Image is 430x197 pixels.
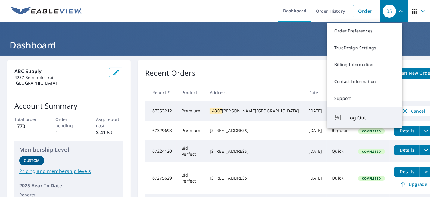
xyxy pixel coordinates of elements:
[19,182,119,189] p: 2025 Year To Date
[11,7,82,16] img: EV Logo
[327,90,402,107] a: Support
[24,158,39,163] p: Custom
[327,140,353,162] td: Quick
[177,101,205,121] td: Premium
[304,162,327,194] td: [DATE]
[327,39,402,56] a: TrueDesign Settings
[327,107,402,128] button: Log Out
[210,108,299,114] div: [PERSON_NAME][GEOGRAPHIC_DATA]
[398,169,416,174] span: Details
[14,68,104,75] p: ABC Supply
[14,116,42,122] p: Total order
[14,100,123,111] p: Account Summary
[359,149,384,154] span: Completed
[145,121,177,140] td: 67329693
[19,168,119,175] a: Pricing and membership levels
[14,75,104,80] p: 4257 Seminole Trail
[210,175,299,181] div: [STREET_ADDRESS]
[177,84,205,101] th: Product
[327,121,353,140] td: Regular
[353,5,377,17] a: Order
[145,101,177,121] td: 67353212
[55,116,83,129] p: Order pending
[145,140,177,162] td: 67324120
[398,128,416,134] span: Details
[398,181,428,188] span: Upgrade
[145,84,177,101] th: Report #
[394,167,420,177] button: detailsBtn-67275629
[210,148,299,154] div: [STREET_ADDRESS]
[96,116,124,129] p: Avg. report cost
[304,121,327,140] td: [DATE]
[359,176,384,180] span: Completed
[327,23,402,39] a: Order Preferences
[145,68,196,79] p: Recent Orders
[304,84,327,101] th: Date
[401,108,426,115] span: Cancel
[394,126,420,136] button: detailsBtn-67329693
[327,56,402,73] a: Billing Information
[205,84,304,101] th: Address
[55,129,83,136] p: 1
[327,162,353,194] td: Quick
[398,147,416,153] span: Details
[177,162,205,194] td: Bid Perfect
[383,5,396,18] div: BS
[348,114,395,121] span: Log Out
[14,122,42,130] p: 1773
[327,73,402,90] a: Contact Information
[359,129,384,133] span: Completed
[210,128,299,134] div: [STREET_ADDRESS]
[304,101,327,121] td: [DATE]
[145,162,177,194] td: 67275629
[394,145,420,155] button: detailsBtn-67324120
[96,129,124,136] p: $ 41.80
[14,80,104,86] p: [GEOGRAPHIC_DATA]
[304,140,327,162] td: [DATE]
[210,108,222,114] mark: 14307
[7,39,423,51] h1: Dashboard
[177,140,205,162] td: Bid Perfect
[19,146,119,154] p: Membership Level
[177,121,205,140] td: Premium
